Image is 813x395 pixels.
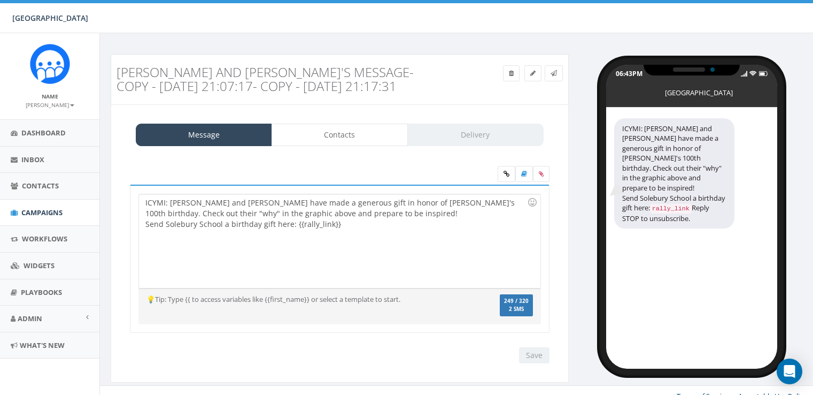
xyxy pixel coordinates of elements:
[138,294,474,305] div: 💡Tip: Type {{ to access variables like {{first_name}} or select a template to start.
[551,69,557,78] span: Send Test Message
[21,155,44,164] span: Inbox
[614,118,734,229] div: ICYMI: [PERSON_NAME] and [PERSON_NAME] have made a generous gift in honor of [PERSON_NAME]'s 100t...
[777,359,802,384] div: Open Intercom Messenger
[530,69,536,78] span: Edit Campaign
[616,69,642,78] div: 06:43PM
[22,181,59,191] span: Contacts
[533,166,549,182] span: Attach your media
[272,124,408,146] a: Contacts
[515,166,533,182] label: Insert Template Text
[650,204,692,214] code: rally_link
[20,340,65,350] span: What's New
[21,287,62,297] span: Playbooks
[139,194,540,288] div: ICYMI: [PERSON_NAME] and [PERSON_NAME] have made a generous gift in honor of [PERSON_NAME]'s 100t...
[26,100,74,109] a: [PERSON_NAME]
[136,124,272,146] a: Message
[504,298,529,305] span: 249 / 320
[22,234,67,244] span: Workflows
[26,101,74,109] small: [PERSON_NAME]
[509,69,514,78] span: Delete Campaign
[18,314,42,323] span: Admin
[117,65,447,94] h3: [PERSON_NAME] and [PERSON_NAME]'s Message- Copy - [DATE] 21:07:17- Copy - [DATE] 21:17:31
[21,208,63,217] span: Campaigns
[12,13,88,23] span: [GEOGRAPHIC_DATA]
[30,44,70,84] img: Rally_Corp_Icon.png
[42,93,58,100] small: Name
[21,128,66,138] span: Dashboard
[504,307,529,312] span: 2 SMS
[24,261,55,270] span: Widgets
[665,88,718,93] div: [GEOGRAPHIC_DATA]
